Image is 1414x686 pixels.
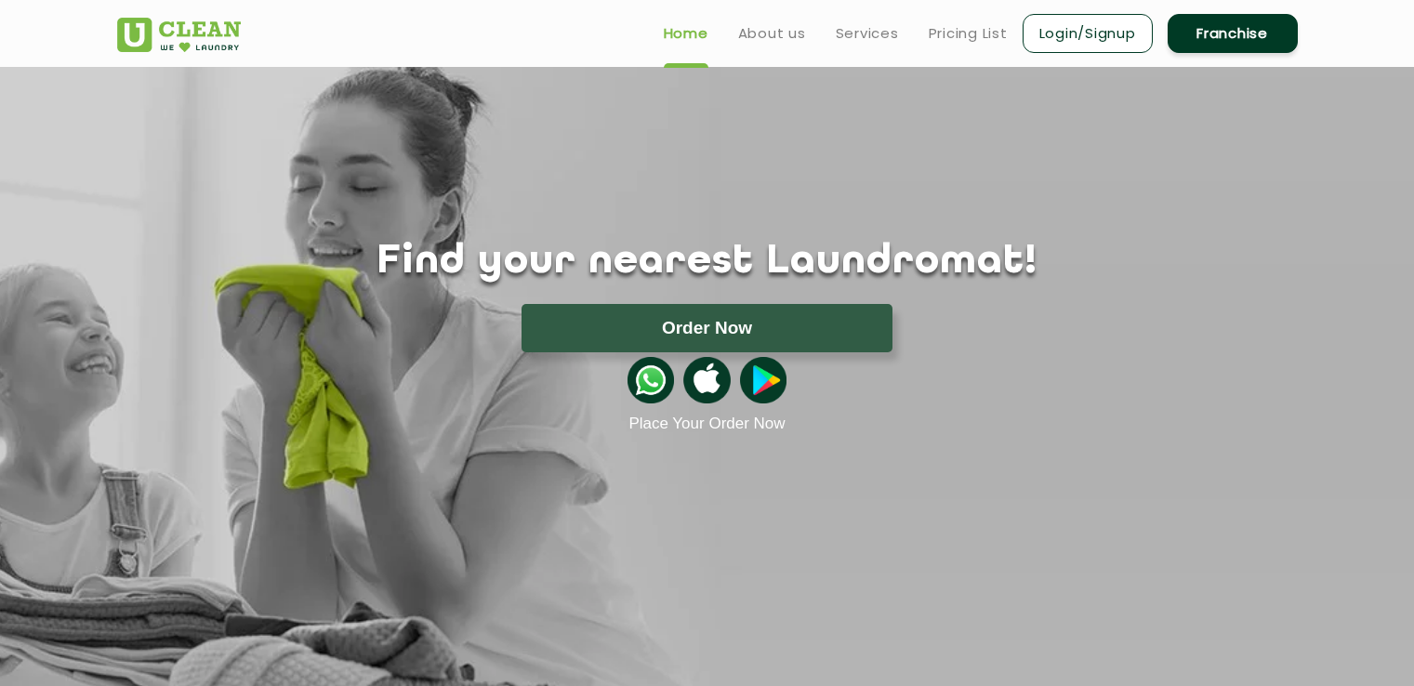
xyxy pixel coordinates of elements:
[1168,14,1298,53] a: Franchise
[836,22,899,45] a: Services
[628,357,674,403] img: whatsappicon.png
[1023,14,1153,53] a: Login/Signup
[103,239,1312,285] h1: Find your nearest Laundromat!
[522,304,892,352] button: Order Now
[740,357,786,403] img: playstoreicon.png
[738,22,806,45] a: About us
[929,22,1008,45] a: Pricing List
[664,22,708,45] a: Home
[628,415,785,433] a: Place Your Order Now
[683,357,730,403] img: apple-icon.png
[117,18,241,52] img: UClean Laundry and Dry Cleaning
